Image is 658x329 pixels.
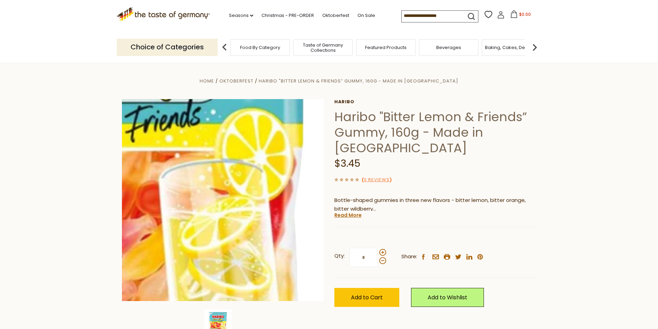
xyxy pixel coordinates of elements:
[334,196,536,213] p: Bottle-shaped gummies in three new flavors - bitter lemon, bitter orange, bitter wildberry
[334,157,360,170] span: $3.45
[240,45,280,50] a: Food By Category
[261,12,314,19] a: Christmas - PRE-ORDER
[485,45,538,50] a: Baking, Cakes, Desserts
[322,12,349,19] a: Oktoberfest
[351,293,383,301] span: Add to Cart
[334,288,399,307] button: Add to Cart
[200,78,214,84] a: Home
[334,212,362,219] a: Read More
[122,99,324,301] img: Haribo Bitter Lemon & Friends
[334,99,536,105] a: Haribo
[219,78,254,84] a: Oktoberfest
[436,45,461,50] a: Beverages
[218,40,231,54] img: previous arrow
[350,248,378,267] input: Qty:
[259,78,458,84] a: Haribo "Bitter Lemon & Friends” Gummy, 160g - Made in [GEOGRAPHIC_DATA]
[295,42,351,53] a: Taste of Germany Collections
[519,11,531,17] span: $0.00
[364,176,390,184] a: 0 Reviews
[506,10,535,21] button: $0.00
[334,109,536,156] h1: Haribo "Bitter Lemon & Friends” Gummy, 160g - Made in [GEOGRAPHIC_DATA]
[401,252,417,261] span: Share:
[411,288,484,307] a: Add to Wishlist
[117,39,218,56] p: Choice of Categories
[528,40,542,54] img: next arrow
[357,12,375,19] a: On Sale
[362,176,392,183] span: ( )
[365,45,407,50] a: Featured Products
[334,252,345,260] strong: Qty:
[229,12,253,19] a: Seasons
